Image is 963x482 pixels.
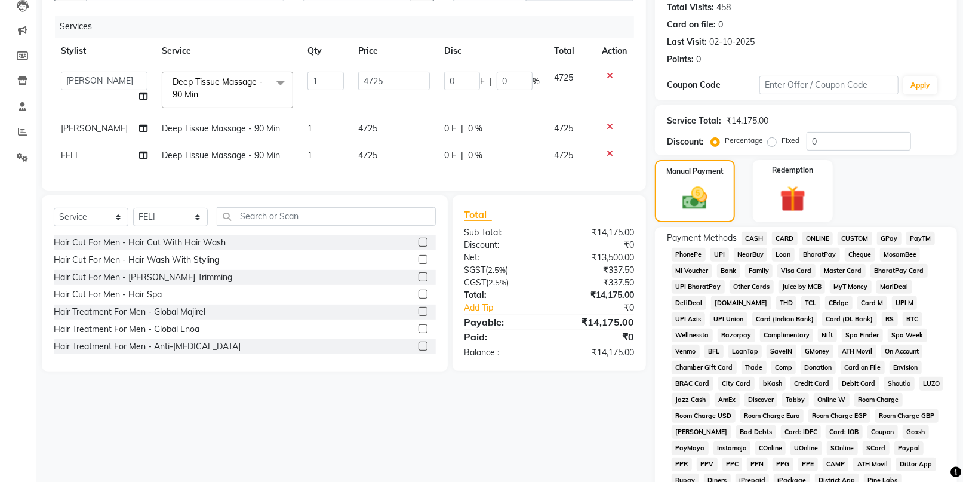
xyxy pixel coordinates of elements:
span: Jazz Cash [672,393,710,407]
span: % [533,75,540,88]
span: Card on File [841,361,885,374]
span: 0 F [444,149,456,162]
span: CEdge [825,296,853,310]
span: Room Charge EGP [808,409,871,423]
div: Services [55,16,643,38]
span: Master Card [820,264,866,278]
div: Hair Cut For Men - [PERSON_NAME] Trimming [54,271,232,284]
span: ONLINE [802,232,833,245]
span: Deep Tissue Massage - 90 Min [162,123,280,134]
span: F [480,75,485,88]
th: Price [351,38,437,65]
span: Payment Methods [667,232,737,244]
span: GPay [877,232,902,245]
span: Visa Card [777,264,816,278]
div: ( ) [456,264,549,277]
span: 4725 [358,150,377,161]
img: _cash.svg [675,184,715,213]
span: Bad Debts [736,425,776,439]
input: Enter Offer / Coupon Code [759,76,899,94]
th: Qty [300,38,351,65]
div: 0 [696,53,701,66]
div: 02-10-2025 [709,36,755,48]
span: UPI BharatPay [672,280,725,294]
div: Hair Cut For Men - Hair Cut With Hair Wash [54,237,226,249]
a: Add Tip [456,302,565,314]
span: RS [882,312,898,326]
span: 0 % [468,122,482,135]
span: Card: IOB [826,425,863,439]
span: CUSTOM [838,232,872,245]
a: x [198,89,204,100]
span: Card M [857,296,887,310]
span: TCL [801,296,820,310]
span: 0 F [444,122,456,135]
th: Total [547,38,595,65]
div: ₹13,500.00 [549,251,643,264]
span: PayMaya [672,441,709,455]
span: CAMP [823,458,849,471]
div: ₹14,175.00 [549,346,643,359]
span: FELI [61,150,78,161]
span: Shoutlo [884,377,915,391]
span: 1 [307,123,312,134]
span: BRAC Card [672,377,713,391]
div: Last Visit: [667,36,707,48]
div: 458 [716,1,731,14]
span: UPI [710,248,729,262]
span: UPI Axis [672,312,705,326]
span: BharatPay Card [870,264,928,278]
span: Room Charge GBP [875,409,939,423]
span: AmEx [715,393,740,407]
span: Chamber Gift Card [672,361,737,374]
span: 2.5% [488,265,506,275]
span: [DOMAIN_NAME] [711,296,771,310]
div: ₹0 [549,239,643,251]
span: MI Voucher [672,264,712,278]
span: Room Charge USD [672,409,736,423]
span: UPI Union [710,312,747,326]
div: Points: [667,53,694,66]
span: City Card [718,377,755,391]
span: PPG [773,458,793,471]
span: MosamBee [880,248,921,262]
span: SCard [863,441,890,455]
div: Paid: [456,330,549,344]
span: PhonePe [672,248,706,262]
span: MariDeal [876,280,912,294]
span: Debit Card [838,377,879,391]
span: 4725 [358,123,377,134]
span: ATH Movil [838,345,876,358]
div: ₹337.50 [549,264,643,277]
span: PayTM [906,232,935,245]
span: 1 [307,150,312,161]
span: GMoney [801,345,833,358]
span: BharatPay [799,248,840,262]
input: Search or Scan [217,207,436,226]
span: Spa Week [888,329,927,342]
span: Donation [801,361,836,374]
span: Bank [717,264,740,278]
div: Total Visits: [667,1,714,14]
span: Discover [744,393,778,407]
span: Wellnessta [672,329,713,342]
span: Razorpay [718,329,755,342]
span: Online W [814,393,850,407]
div: Hair Treatment For Men - Anti-[MEDICAL_DATA] [54,340,241,353]
th: Stylist [54,38,155,65]
span: PPV [697,458,718,471]
span: UPI M [892,296,918,310]
th: Action [595,38,634,65]
div: ₹14,175.00 [549,315,643,329]
span: | [490,75,492,88]
div: Discount: [667,136,704,148]
div: Discount: [456,239,549,251]
span: CGST [464,277,487,288]
img: _gift.svg [772,183,814,215]
span: Card (Indian Bank) [752,312,818,326]
span: LoanTap [728,345,762,358]
span: Gcash [903,425,929,439]
div: ₹14,175.00 [549,226,643,239]
span: PPR [672,458,692,471]
div: Service Total: [667,115,721,127]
